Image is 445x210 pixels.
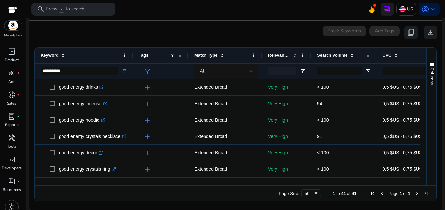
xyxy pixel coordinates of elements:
[333,191,335,196] span: 1
[317,67,362,75] input: Search Volume Filter Input
[383,101,422,106] span: 0,5 $US - 0,75 $US
[2,165,22,171] p: Developers
[143,165,151,173] span: add
[352,191,356,196] span: 41
[383,150,422,155] span: 0,5 $US - 0,75 $US
[8,48,16,55] span: inventory_2
[59,179,99,192] p: good energy ring
[46,6,84,13] p: Press to search
[59,162,116,176] p: good energy crystals ring
[336,191,340,196] span: to
[5,122,19,128] p: Reports
[194,81,256,94] p: Extended Broad
[268,146,305,160] p: Very High
[268,113,305,127] p: Very High
[17,72,20,74] span: fiber_manual_record
[383,134,422,139] span: 0,5 $US - 0,75 $US
[300,68,305,74] button: Open Filter Menu
[41,53,59,58] span: Keyword
[194,162,256,176] p: Extended Broad
[317,85,329,90] span: < 100
[341,191,346,196] span: 41
[143,100,151,108] span: add
[268,53,291,58] span: Relevance Score
[143,133,151,141] span: add
[4,21,22,30] img: amazon.svg
[5,57,19,63] p: Product
[41,67,118,75] input: Keyword Filter Input
[268,179,305,192] p: Very High
[17,93,20,96] span: fiber_manual_record
[383,117,422,123] span: 0,5 $US - 0,75 $US
[59,81,104,94] p: good energy drinks
[143,116,151,124] span: add
[424,26,437,39] button: download
[317,150,329,155] span: < 100
[8,112,16,120] span: lab_profile
[3,187,21,193] p: Resources
[421,5,429,13] span: account_circle
[403,191,407,196] span: of
[139,53,148,58] span: Tags
[37,5,44,13] span: search
[17,180,20,182] span: fiber_manual_record
[423,191,429,196] div: Last Page
[59,113,105,127] p: good energy hoodie
[400,191,402,196] span: 1
[143,149,151,157] span: add
[317,53,347,58] span: Search Volume
[317,117,329,123] span: < 100
[268,81,305,94] p: Very High
[347,191,351,196] span: of
[59,130,126,143] p: good energy crystals necklace
[383,85,422,90] span: 0,5 $US - 0,75 $US
[122,68,127,74] button: Open Filter Menu
[305,191,313,196] div: 50
[379,191,384,196] div: Previous Page
[4,33,22,38] p: Marketplace
[194,97,256,110] p: Extended Broad
[59,97,107,110] p: good energy incense
[427,29,435,36] span: download
[194,179,256,192] p: Extended Broad
[429,68,435,85] span: Columns
[194,146,256,160] p: Extended Broad
[194,53,218,58] span: Match Type
[268,97,305,110] p: Very High
[8,79,15,85] p: Ads
[414,191,419,196] div: Next Page
[7,100,16,106] p: Sales
[8,177,16,185] span: book_4
[194,113,256,127] p: Extended Broad
[408,191,410,196] span: 1
[143,67,151,75] span: filter_alt
[317,101,322,106] span: 54
[8,156,16,163] span: code_blocks
[194,130,256,143] p: Extended Broad
[279,191,299,196] div: Page Size:
[268,162,305,176] p: Very High
[407,3,413,15] p: US
[429,5,437,13] span: keyboard_arrow_down
[59,146,103,160] p: good energy decor
[301,189,321,197] div: Page Size
[268,130,305,143] p: Very High
[8,69,16,77] span: campaign
[399,6,406,12] img: us.svg
[143,84,151,91] span: add
[59,6,64,13] span: /
[317,134,322,139] span: 91
[7,143,17,149] p: Tools
[383,53,391,58] span: CPC
[383,67,427,75] input: CPC Filter Input
[8,91,16,99] span: donut_small
[388,191,398,196] span: Page
[365,68,371,74] button: Open Filter Menu
[370,191,375,196] div: First Page
[317,166,329,172] span: < 100
[200,68,205,74] span: All
[383,166,422,172] span: 0,5 $US - 0,75 $US
[8,134,16,142] span: handyman
[17,115,20,118] span: fiber_manual_record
